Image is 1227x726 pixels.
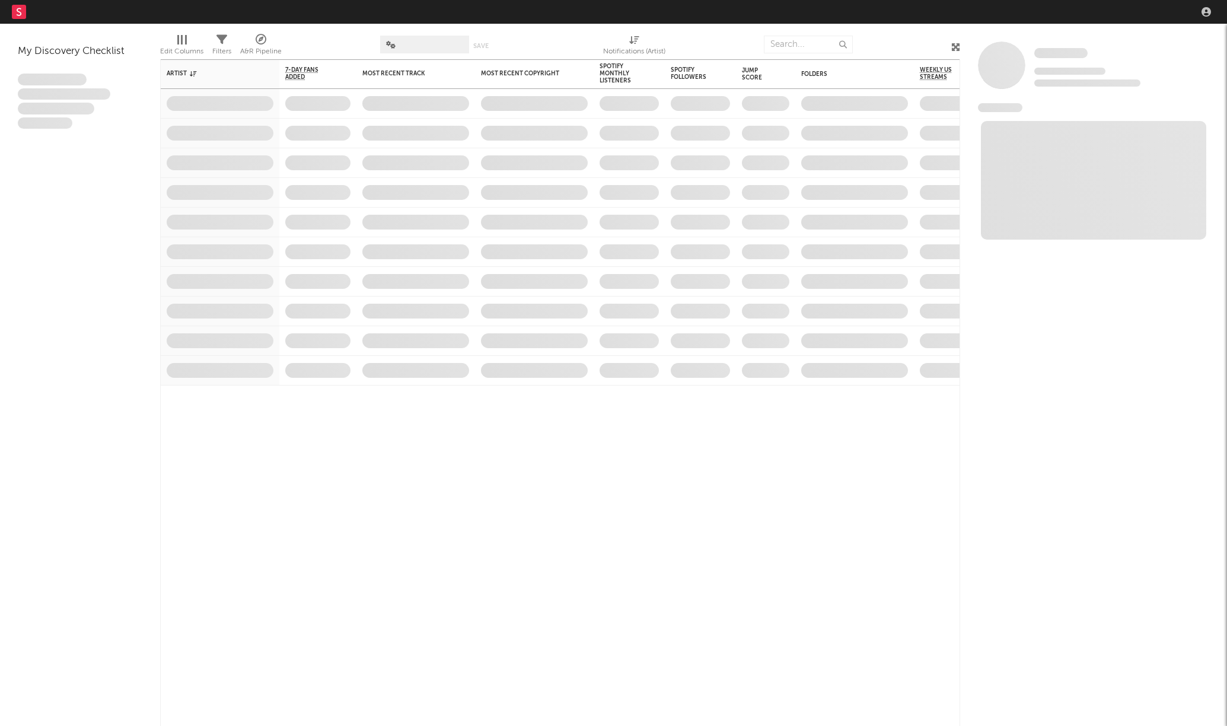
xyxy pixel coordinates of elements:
[362,70,451,77] div: Most Recent Track
[18,117,72,129] span: Aliquam viverra
[18,88,110,100] span: Integer aliquet in purus et
[473,43,489,49] button: Save
[212,30,231,64] div: Filters
[1034,47,1088,59] a: Some Artist
[481,70,570,77] div: Most Recent Copyright
[603,44,665,59] div: Notifications (Artist)
[671,66,712,81] div: Spotify Followers
[212,44,231,59] div: Filters
[160,30,203,64] div: Edit Columns
[920,66,961,81] span: Weekly US Streams
[18,103,94,114] span: Praesent ac interdum
[167,70,256,77] div: Artist
[764,36,853,53] input: Search...
[160,44,203,59] div: Edit Columns
[603,30,665,64] div: Notifications (Artist)
[1034,68,1105,75] span: Tracking Since: [DATE]
[978,103,1022,112] span: News Feed
[1034,79,1140,87] span: 0 fans last week
[801,71,890,78] div: Folders
[742,67,772,81] div: Jump Score
[600,63,641,84] div: Spotify Monthly Listeners
[240,44,282,59] div: A&R Pipeline
[18,74,87,85] span: Lorem ipsum dolor
[1034,48,1088,58] span: Some Artist
[285,66,333,81] span: 7-Day Fans Added
[240,30,282,64] div: A&R Pipeline
[18,44,142,59] div: My Discovery Checklist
